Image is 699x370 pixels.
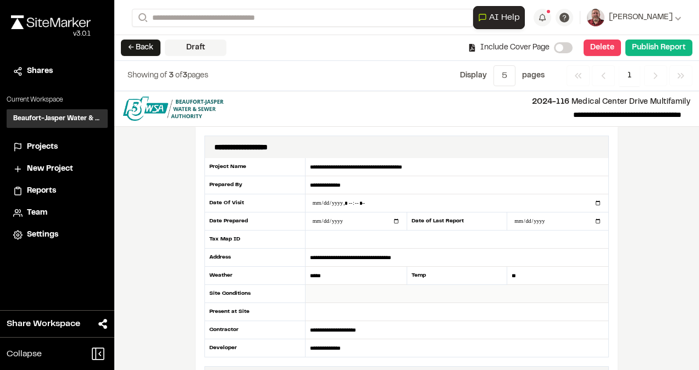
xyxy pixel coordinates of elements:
div: Contractor [204,321,306,339]
button: Delete [584,40,621,56]
p: Display [460,70,487,82]
span: 1 [619,65,640,86]
p: of pages [127,70,208,82]
span: Share Workspace [7,317,80,330]
span: Team [27,207,47,219]
nav: Navigation [567,65,692,86]
div: Prepared By [204,176,306,194]
button: Open AI Assistant [473,6,525,29]
div: Weather [204,267,306,285]
p: page s [522,70,545,82]
div: Oh geez...please don't... [11,29,91,39]
span: 3 [169,72,174,79]
button: 5 [493,65,515,86]
button: Search [132,9,152,27]
p: Current Workspace [7,95,108,105]
div: Project Name [204,158,306,176]
div: Include Cover Page [468,42,550,54]
span: Collapse [7,347,42,361]
span: Projects [27,141,58,153]
button: [PERSON_NAME] [587,9,681,26]
span: Showing of [127,72,169,79]
div: Tax Map ID [204,231,306,249]
button: Publish Report [625,40,692,56]
div: Date of Last Report [407,212,508,231]
div: Site Conditions [204,285,306,303]
div: Date Prepared [204,212,306,231]
div: Date Of Visit [204,194,306,212]
span: Settings [27,229,58,241]
div: Address [204,249,306,267]
a: Reports [13,185,101,197]
a: Projects [13,141,101,153]
button: ← Back [121,40,160,56]
a: New Project [13,163,101,175]
p: Medical Center Drive Multifamily [232,96,690,108]
div: Present at Site [204,303,306,321]
span: Shares [27,65,53,77]
span: New Project [27,163,73,175]
div: Developer [204,339,306,357]
a: Shares [13,65,101,77]
span: Reports [27,185,56,197]
span: 2024-116 [532,99,570,105]
span: AI Help [489,11,520,24]
img: rebrand.png [11,15,91,29]
a: Settings [13,229,101,241]
img: file [123,97,224,121]
div: Open AI Assistant [473,6,529,29]
span: [PERSON_NAME] [609,12,673,24]
a: Team [13,207,101,219]
h3: Beaufort-Jasper Water & Sewer Authority [13,114,101,124]
span: 3 [182,72,187,79]
div: Temp [407,267,508,285]
img: User [587,9,604,26]
div: Draft [165,40,226,56]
